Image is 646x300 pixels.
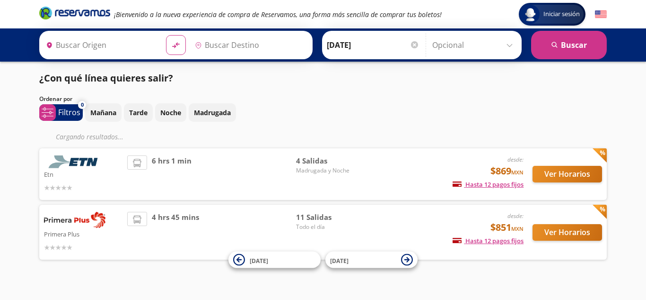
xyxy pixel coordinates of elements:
[296,155,362,166] span: 4 Salidas
[507,155,524,164] em: desde:
[296,223,362,231] span: Todo el día
[58,107,80,118] p: Filtros
[124,103,153,122] button: Tarde
[90,108,116,118] p: Mañana
[531,31,607,59] button: Buscar
[39,104,83,121] button: 0Filtros
[507,212,524,220] em: desde:
[152,212,199,253] span: 4 hrs 45 mins
[85,103,122,122] button: Mañana
[490,220,524,235] span: $851
[453,236,524,245] span: Hasta 12 pagos fijos
[511,169,524,176] small: MXN
[327,33,419,57] input: Elegir Fecha
[56,132,123,141] em: Cargando resultados ...
[160,108,181,118] p: Noche
[189,103,236,122] button: Madrugada
[194,108,231,118] p: Madrugada
[39,6,110,23] a: Brand Logo
[191,33,307,57] input: Buscar Destino
[540,9,584,19] span: Iniciar sesión
[453,180,524,189] span: Hasta 12 pagos fijos
[330,256,349,264] span: [DATE]
[81,101,84,109] span: 0
[114,10,442,19] em: ¡Bienvenido a la nueva experiencia de compra de Reservamos, una forma más sencilla de comprar tus...
[152,155,192,193] span: 6 hrs 1 min
[533,166,602,182] button: Ver Horarios
[44,155,105,168] img: Etn
[39,95,72,103] p: Ordenar por
[42,33,158,57] input: Buscar Origen
[250,256,268,264] span: [DATE]
[228,252,321,268] button: [DATE]
[296,212,362,223] span: 11 Salidas
[533,224,602,241] button: Ver Horarios
[325,252,418,268] button: [DATE]
[44,228,122,239] p: Primera Plus
[595,9,607,20] button: English
[155,103,186,122] button: Noche
[44,168,122,180] p: Etn
[44,212,105,228] img: Primera Plus
[129,108,148,118] p: Tarde
[490,164,524,178] span: $869
[511,225,524,232] small: MXN
[39,6,110,20] i: Brand Logo
[39,71,173,85] p: ¿Con qué línea quieres salir?
[432,33,517,57] input: Opcional
[296,166,362,175] span: Madrugada y Noche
